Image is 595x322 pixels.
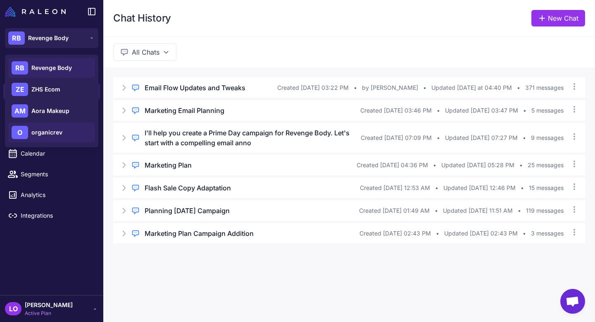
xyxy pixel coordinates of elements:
a: Knowledge [3,103,100,121]
h3: I'll help you create a Prime Day campaign for Revenge Body. Let's start with a compelling email anno [145,128,361,148]
span: 5 messages [531,106,564,115]
span: Revenge Body [28,34,69,43]
div: O [12,126,28,139]
button: All Chats [113,43,176,61]
span: 9 messages [531,133,564,142]
div: AM [12,104,28,118]
span: Integrations [21,211,93,220]
div: RB [8,31,25,45]
div: RB [12,61,28,74]
span: • [437,133,440,142]
span: Updated [DATE] at 04:40 PM [431,83,512,92]
a: Integrations [3,207,100,224]
span: 3 messages [531,229,564,238]
a: Open chat [560,289,585,314]
span: Created [DATE] 02:43 PM [359,229,431,238]
span: • [423,83,426,92]
span: 371 messages [525,83,564,92]
span: • [437,106,440,115]
h3: Marketing Plan Campaign Addition [145,228,254,238]
span: Created [DATE] 01:49 AM [359,206,430,215]
span: Updated [DATE] 02:43 PM [444,229,518,238]
span: Created [DATE] 04:36 PM [357,161,428,170]
h3: Planning [DATE] Campaign [145,206,230,216]
span: Created [DATE] 03:46 PM [360,106,432,115]
span: Aora Makeup [31,106,69,115]
span: Updated [DATE] 11:51 AM [443,206,513,215]
span: Created [DATE] 03:22 PM [277,83,349,92]
span: • [435,206,438,215]
img: Raleon Logo [5,7,66,17]
span: • [433,161,436,170]
a: Analytics [3,186,100,204]
span: Created [DATE] 12:53 AM [360,183,430,192]
h3: Email Flow Updates and Tweaks [145,83,245,93]
h3: Marketing Email Planning [145,106,224,115]
span: by [PERSON_NAME] [362,83,418,92]
span: Active Plan [25,310,73,317]
span: • [518,206,521,215]
span: Updated [DATE] 03:47 PM [445,106,518,115]
span: • [523,133,526,142]
span: 25 messages [528,161,564,170]
h3: Flash Sale Copy Adaptation [145,183,231,193]
span: • [523,229,526,238]
span: Analytics [21,190,93,199]
span: • [354,83,357,92]
div: ZE [12,83,28,96]
span: • [519,161,523,170]
span: Updated [DATE] 05:28 PM [441,161,514,170]
span: • [521,183,524,192]
div: LO [5,302,21,315]
a: Command Center [3,124,100,142]
span: organicrev [31,128,62,137]
span: • [523,106,526,115]
span: 119 messages [526,206,564,215]
span: Revenge Body [31,63,72,72]
span: Segments [21,170,93,179]
a: Chats [3,83,100,100]
span: Updated [DATE] 07:27 PM [445,133,518,142]
h1: Chat History [113,12,171,25]
span: • [436,229,439,238]
span: ZHS Ecom [31,85,60,94]
span: [PERSON_NAME] [25,300,73,310]
span: Calendar [21,149,93,158]
span: • [517,83,520,92]
span: Created [DATE] 07:09 PM [361,133,432,142]
a: Segments [3,166,100,183]
span: • [435,183,438,192]
span: 15 messages [529,183,564,192]
span: Updated [DATE] 12:46 PM [443,183,516,192]
button: RBRevenge Body [5,28,98,48]
a: Calendar [3,145,100,162]
a: New Chat [531,10,585,26]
